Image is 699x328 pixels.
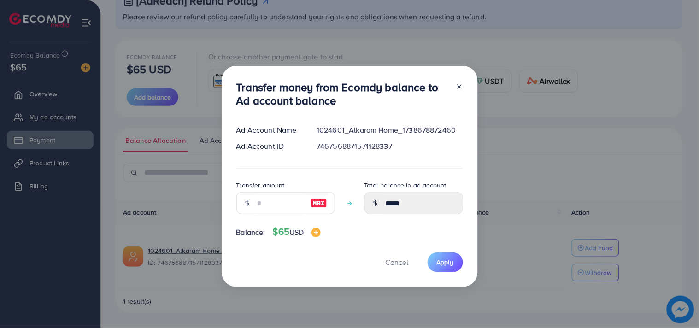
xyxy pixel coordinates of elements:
img: image [311,198,327,209]
label: Transfer amount [236,181,285,190]
span: Apply [437,258,454,267]
img: image [311,228,321,237]
button: Cancel [374,252,420,272]
div: 7467568871571128337 [309,141,470,152]
div: 1024601_Alkaram Home_1738678872460 [309,125,470,135]
div: Ad Account ID [229,141,310,152]
h4: $65 [273,226,321,238]
span: Balance: [236,227,265,238]
span: USD [289,227,304,237]
h3: Transfer money from Ecomdy balance to Ad account balance [236,81,448,107]
div: Ad Account Name [229,125,310,135]
span: Cancel [386,257,409,267]
button: Apply [428,252,463,272]
label: Total balance in ad account [364,181,446,190]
